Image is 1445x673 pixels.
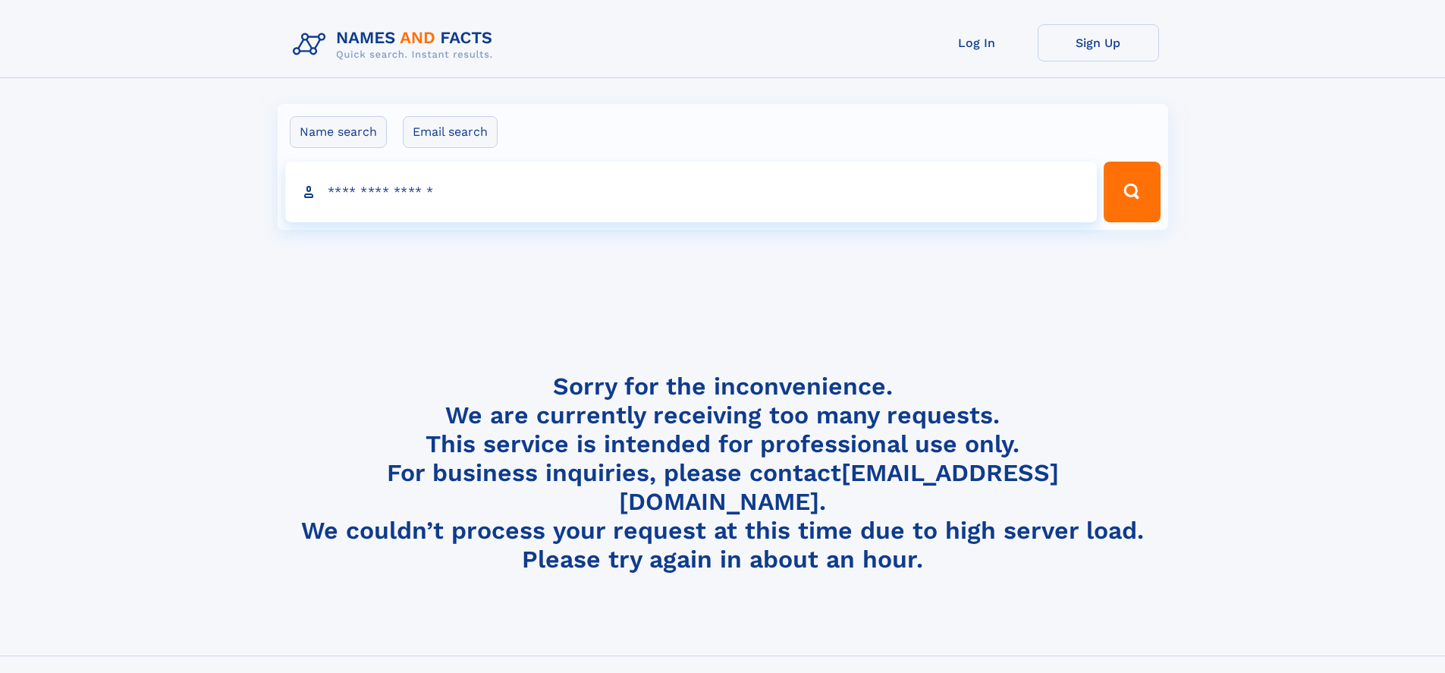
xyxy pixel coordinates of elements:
[619,458,1059,516] a: [EMAIL_ADDRESS][DOMAIN_NAME]
[290,116,387,148] label: Name search
[287,24,505,65] img: Logo Names and Facts
[1038,24,1159,61] a: Sign Up
[1104,162,1160,222] button: Search Button
[916,24,1038,61] a: Log In
[287,372,1159,574] h4: Sorry for the inconvenience. We are currently receiving too many requests. This service is intend...
[285,162,1098,222] input: search input
[403,116,498,148] label: Email search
